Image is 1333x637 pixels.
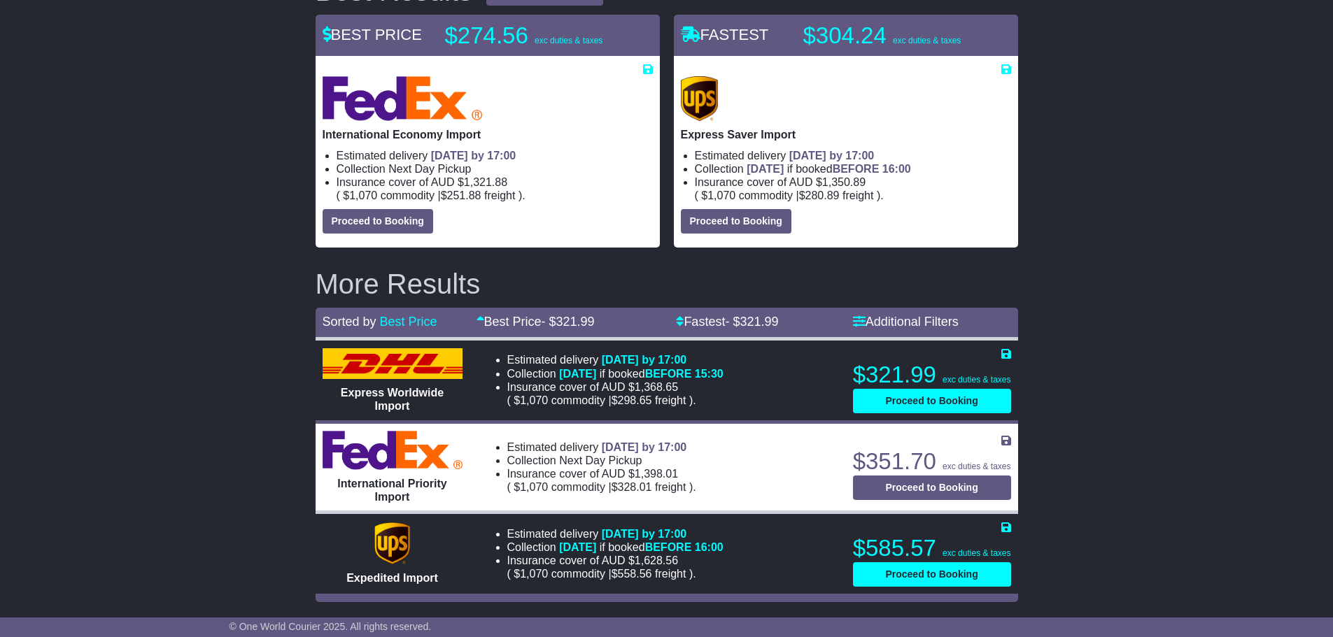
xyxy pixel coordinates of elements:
[609,568,612,580] span: |
[740,315,778,329] span: 321.99
[602,441,687,453] span: [DATE] by 17:00
[323,76,483,121] img: FedEx Express: International Economy Import
[511,481,689,493] span: $ $
[822,176,866,188] span: 1,350.89
[511,394,689,406] span: $ $
[789,150,875,162] span: [DATE] by 17:00
[635,381,678,393] span: 1,368.65
[698,189,877,201] span: $ $
[681,209,791,234] button: Proceed to Booking
[535,36,602,45] span: exc duties & taxes
[559,455,642,466] span: Next Day Pickup
[445,22,620,50] p: $274.56
[602,354,687,366] span: [DATE] by 17:00
[337,149,653,162] li: Estimated delivery
[349,189,377,201] span: 1,070
[695,541,724,553] span: 16:00
[323,26,422,43] span: BEST PRICE
[507,454,836,467] li: Collection
[374,522,409,564] img: UPS (new): Expedited Import
[796,189,799,201] span: |
[337,176,508,189] span: Insurance cover of AUD $
[447,189,481,201] span: 251.88
[431,150,516,162] span: [DATE] by 17:00
[853,448,1011,475] p: $351.70
[230,621,432,632] span: © One World Courier 2025. All rights reserved.
[337,162,653,176] li: Collection
[695,176,866,189] span: Insurance cover of AUD $
[609,394,612,406] span: |
[556,315,595,329] span: 321.99
[842,189,873,201] span: Freight
[853,389,1011,413] button: Proceed to Booking
[559,541,723,553] span: if booked
[511,568,689,580] span: $ $
[681,128,1011,141] p: Express Saver Import
[559,368,723,380] span: if booked
[381,189,435,201] span: Commodity
[388,163,471,175] span: Next Day Pickup
[484,189,515,201] span: Freight
[695,368,724,380] span: 15:30
[853,315,959,329] a: Additional Filters
[635,554,678,566] span: 1,628.56
[337,189,526,202] span: ( ).
[340,189,519,201] span: $ $
[323,348,463,379] img: DHL: Express Worldwide Import
[725,315,778,329] span: - $
[943,461,1010,471] span: exc duties & taxes
[559,368,596,380] span: [DATE]
[853,475,1011,500] button: Proceed to Booking
[803,22,978,50] p: $304.24
[618,394,652,406] span: 298.65
[559,541,596,553] span: [DATE]
[747,163,910,175] span: if booked
[507,441,836,454] li: Estimated delivery
[655,394,686,406] span: Freight
[507,527,836,541] li: Estimated delivery
[739,189,793,201] span: Commodity
[618,568,652,580] span: 558.56
[507,394,696,407] span: ( ).
[893,36,961,45] span: exc duties & taxes
[681,26,769,43] span: FASTEST
[853,562,1011,587] button: Proceed to Booking
[477,315,595,329] a: Best Price- $321.99
[542,315,595,329] span: - $
[681,76,719,121] img: UPS (new): Express Saver Import
[346,572,438,584] span: Expedited Import
[695,189,884,202] span: ( ).
[507,480,696,494] span: ( ).
[507,541,836,554] li: Collection
[602,528,687,540] span: [DATE] by 17:00
[645,368,692,380] span: BEFORE
[695,149,1011,162] li: Estimated delivery
[551,481,605,493] span: Commodity
[323,315,376,329] span: Sorted by
[882,163,911,175] span: 16:00
[609,481,612,493] span: |
[833,163,880,175] span: BEFORE
[551,568,605,580] span: Commodity
[747,163,784,175] span: [DATE]
[618,481,652,493] span: 328.01
[520,481,548,493] span: 1,070
[676,315,778,329] a: Fastest- $321.99
[551,394,605,406] span: Commodity
[323,128,653,141] p: International Economy Import
[464,176,507,188] span: 1,321.88
[853,534,1011,562] p: $585.57
[337,478,446,503] span: International Priority Import
[507,353,836,366] li: Estimated delivery
[707,189,735,201] span: 1,070
[805,189,840,201] span: 280.89
[341,387,444,412] span: Express Worldwide Import
[507,380,679,394] span: Insurance cover of AUD $
[507,554,679,567] span: Insurance cover of AUD $
[520,394,548,406] span: 1,070
[323,431,463,470] img: FedEx Express: International Priority Import
[645,541,692,553] span: BEFORE
[655,568,686,580] span: Freight
[507,367,836,380] li: Collection
[655,481,686,493] span: Freight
